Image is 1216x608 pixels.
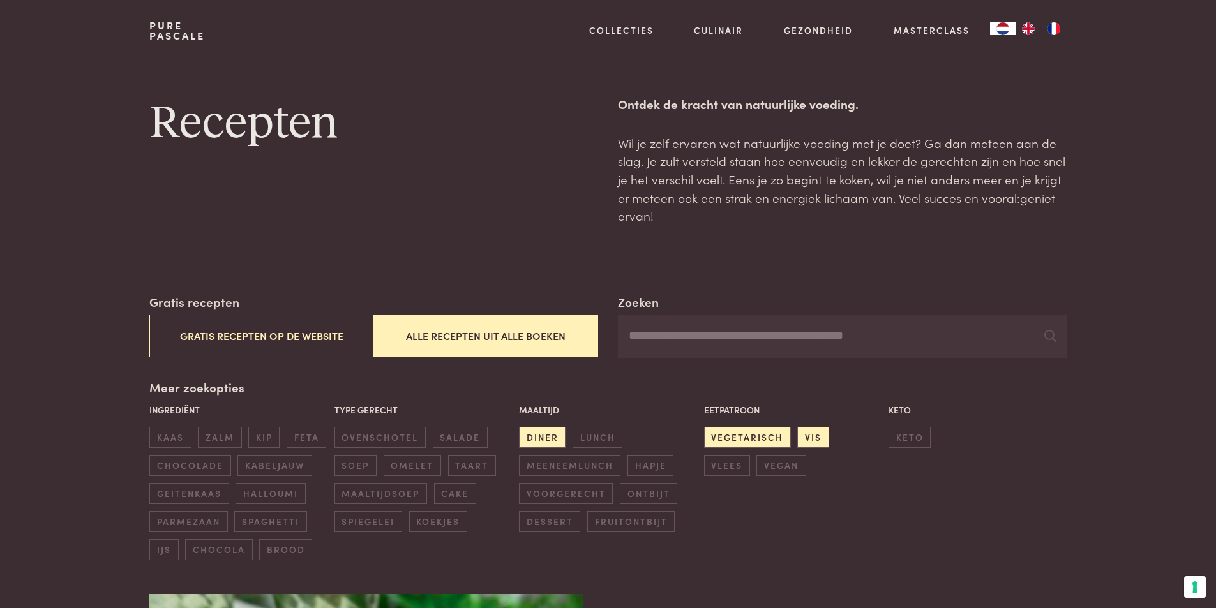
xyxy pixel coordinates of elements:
span: ovenschotel [334,427,426,448]
aside: Language selected: Nederlands [990,22,1067,35]
a: Gezondheid [784,24,853,37]
span: chocola [185,539,252,560]
p: Wil je zelf ervaren wat natuurlijke voeding met je doet? Ga dan meteen aan de slag. Je zult verst... [618,134,1066,225]
span: parmezaan [149,511,227,532]
span: taart [448,455,496,476]
span: soep [334,455,377,476]
strong: Ontdek de kracht van natuurlijke voeding. [618,95,859,112]
a: Collecties [589,24,654,37]
a: NL [990,22,1016,35]
span: meeneemlunch [519,455,620,476]
span: zalm [198,427,241,448]
button: Uw voorkeuren voor toestemming voor trackingtechnologieën [1184,576,1206,598]
span: vis [797,427,829,448]
button: Alle recepten uit alle boeken [373,315,597,357]
span: brood [259,539,312,560]
a: Masterclass [894,24,970,37]
span: spiegelei [334,511,402,532]
p: Keto [889,403,1067,417]
span: keto [889,427,931,448]
span: kaas [149,427,191,448]
label: Gratis recepten [149,293,239,311]
a: PurePascale [149,20,205,41]
span: vegetarisch [704,427,791,448]
a: Culinair [694,24,743,37]
span: kip [248,427,280,448]
span: lunch [573,427,622,448]
h1: Recepten [149,95,597,152]
span: dessert [519,511,580,532]
span: vegan [756,455,806,476]
a: EN [1016,22,1041,35]
span: hapje [627,455,673,476]
span: maaltijdsoep [334,483,427,504]
p: Eetpatroon [704,403,882,417]
p: Maaltijd [519,403,697,417]
span: ontbijt [620,483,677,504]
ul: Language list [1016,22,1067,35]
span: spaghetti [234,511,306,532]
span: koekjes [409,511,467,532]
span: halloumi [236,483,305,504]
p: Ingrediënt [149,403,327,417]
span: fruitontbijt [587,511,675,532]
span: cake [434,483,476,504]
p: Type gerecht [334,403,513,417]
span: geitenkaas [149,483,229,504]
a: FR [1041,22,1067,35]
button: Gratis recepten op de website [149,315,373,357]
div: Language [990,22,1016,35]
label: Zoeken [618,293,659,311]
span: diner [519,427,566,448]
span: omelet [384,455,441,476]
span: kabeljauw [237,455,312,476]
span: vlees [704,455,750,476]
span: voorgerecht [519,483,613,504]
span: chocolade [149,455,230,476]
span: salade [433,427,488,448]
span: feta [287,427,326,448]
span: ijs [149,539,178,560]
